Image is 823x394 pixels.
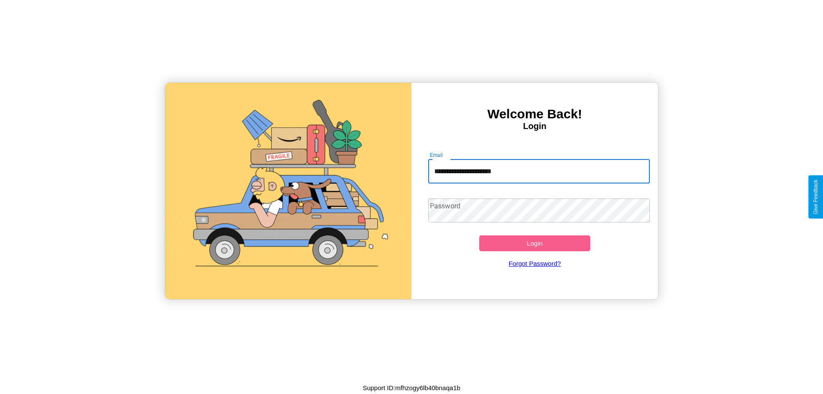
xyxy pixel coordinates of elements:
[813,180,819,214] div: Give Feedback
[411,121,658,131] h4: Login
[363,382,460,394] p: Support ID: mfhzogy6lb40bnaqa1b
[424,251,646,276] a: Forgot Password?
[165,83,411,299] img: gif
[411,107,658,121] h3: Welcome Back!
[479,235,590,251] button: Login
[430,151,443,159] label: Email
